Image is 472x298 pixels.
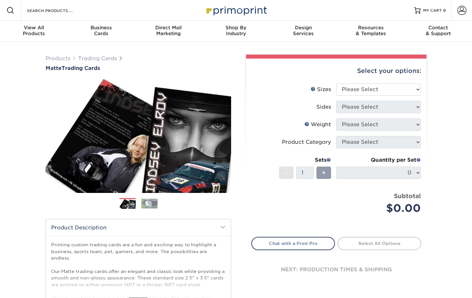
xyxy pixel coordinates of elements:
a: Direct MailMarketing [135,21,202,42]
span: Contact [405,25,472,31]
span: MY CART [423,8,442,13]
a: Contact& Support [405,21,472,42]
a: Products [46,55,70,61]
a: Resources& Templates [337,21,405,42]
span: Shop By [202,25,270,31]
span: Business [67,25,135,31]
div: & Support [405,25,472,36]
img: Trading Cards 01 [119,198,136,210]
img: Matte 01 [46,72,231,200]
span: Matte [46,65,62,71]
img: Primoprint [203,3,269,17]
a: MatteTrading Cards [46,65,231,71]
div: Product Category [282,138,331,146]
div: Cards [67,25,135,36]
strong: Subtotal [394,192,421,199]
span: Design [270,25,337,31]
div: Sets [279,156,331,164]
a: Chat with a Print Pro [251,237,335,250]
div: Weight [304,121,331,129]
div: next: production times & shipping [251,250,421,289]
div: Select your options: [251,59,421,83]
img: Trading Cards 02 [141,198,158,209]
div: Industry [202,25,270,36]
div: & Templates [337,25,405,36]
div: Marketing [135,25,202,36]
a: Select All Options [338,237,421,250]
span: + [322,168,326,178]
a: BusinessCards [67,21,135,42]
div: Sides [316,103,331,111]
div: Quantity per Set [336,156,421,164]
input: SEARCH PRODUCTS..... [26,7,90,14]
a: DesignServices [270,21,337,42]
div: Services [270,25,337,36]
span: Direct Mail [135,25,202,31]
span: Resources [337,25,405,31]
div: Sizes [311,86,331,93]
a: Shop ByIndustry [202,21,270,42]
span: 0 [443,8,446,13]
div: $0.00 [341,200,421,216]
h2: Product Description [46,219,231,236]
h1: Trading Cards [46,65,231,71]
span: - [285,168,288,178]
a: Trading Cards [78,55,117,61]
